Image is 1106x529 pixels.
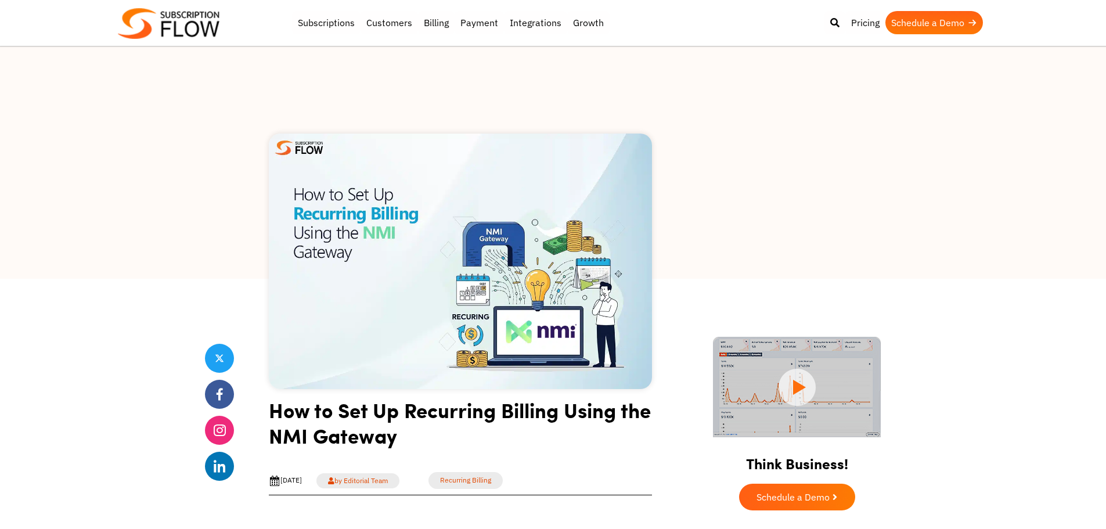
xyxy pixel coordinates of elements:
[418,11,455,34] a: Billing
[739,484,855,510] a: Schedule a Demo
[504,11,567,34] a: Integrations
[693,441,902,478] h2: Think Business!
[567,11,610,34] a: Growth
[756,492,830,502] span: Schedule a Demo
[428,472,503,489] a: Recurring Billing
[845,11,885,34] a: Pricing
[361,11,418,34] a: Customers
[118,8,219,39] img: Subscriptionflow
[292,11,361,34] a: Subscriptions
[316,473,399,488] a: by Editorial Team
[713,337,881,437] img: intro video
[269,475,302,487] div: [DATE]
[455,11,504,34] a: Payment
[269,397,652,457] h1: How to Set Up Recurring Billing Using the NMI Gateway
[885,11,983,34] a: Schedule a Demo
[269,134,652,389] img: Set Up Recurring Billing in NMI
